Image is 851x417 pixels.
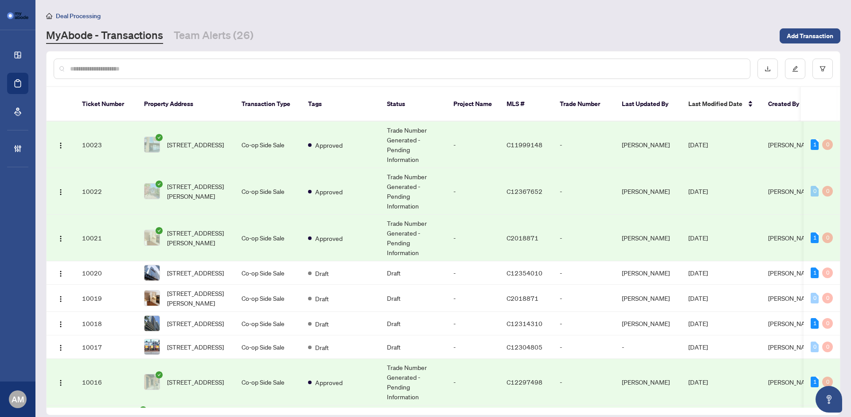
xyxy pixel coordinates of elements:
[7,12,28,19] img: logo
[553,87,615,122] th: Trade Number
[768,269,816,277] span: [PERSON_NAME]
[446,168,500,215] td: -
[380,122,446,168] td: Trade Number Generated - Pending Information
[315,268,329,278] span: Draft
[315,342,329,352] span: Draft
[167,342,224,352] span: [STREET_ADDRESS]
[446,87,500,122] th: Project Name
[615,261,681,285] td: [PERSON_NAME]
[156,134,163,141] span: check-circle
[75,261,137,285] td: 10020
[75,335,137,359] td: 10017
[54,340,68,354] button: Logo
[615,168,681,215] td: [PERSON_NAME]
[380,261,446,285] td: Draft
[822,268,833,278] div: 0
[54,184,68,198] button: Logo
[137,87,234,122] th: Property Address
[75,122,137,168] td: 10023
[507,269,543,277] span: C12354010
[780,28,840,43] button: Add Transaction
[46,13,52,19] span: home
[688,187,708,195] span: [DATE]
[167,140,224,149] span: [STREET_ADDRESS]
[144,291,160,306] img: thumbnail-img
[57,270,64,277] img: Logo
[156,227,163,234] span: check-circle
[167,319,224,328] span: [STREET_ADDRESS]
[174,28,254,44] a: Team Alerts (26)
[380,285,446,312] td: Draft
[553,122,615,168] td: -
[822,342,833,352] div: 0
[315,187,343,197] span: Approved
[765,66,771,72] span: download
[553,215,615,261] td: -
[553,285,615,312] td: -
[500,87,553,122] th: MLS #
[446,312,500,335] td: -
[234,335,301,359] td: Co-op Side Sale
[507,294,539,302] span: C2018871
[446,261,500,285] td: -
[768,234,816,242] span: [PERSON_NAME]
[57,142,64,149] img: Logo
[446,285,500,312] td: -
[156,371,163,378] span: check-circle
[811,186,819,197] div: 0
[54,291,68,305] button: Logo
[811,268,819,278] div: 1
[553,335,615,359] td: -
[768,343,816,351] span: [PERSON_NAME]
[681,87,761,122] th: Last Modified Date
[768,294,816,302] span: [PERSON_NAME]
[822,293,833,303] div: 0
[315,233,343,243] span: Approved
[507,378,543,386] span: C12297498
[816,386,842,413] button: Open asap
[167,268,224,278] span: [STREET_ADDRESS]
[75,285,137,312] td: 10019
[167,228,227,248] span: [STREET_ADDRESS][PERSON_NAME]
[56,12,101,20] span: Deal Processing
[820,66,826,72] span: filter
[768,141,816,149] span: [PERSON_NAME]
[57,344,64,351] img: Logo
[553,261,615,285] td: -
[380,168,446,215] td: Trade Number Generated - Pending Information
[144,184,160,199] img: thumbnail-img
[792,66,798,72] span: edit
[57,189,64,196] img: Logo
[811,318,819,329] div: 1
[54,266,68,280] button: Logo
[768,378,816,386] span: [PERSON_NAME]
[380,87,446,122] th: Status
[446,215,500,261] td: -
[234,261,301,285] td: Co-op Side Sale
[144,316,160,331] img: thumbnail-img
[615,285,681,312] td: [PERSON_NAME]
[75,215,137,261] td: 10021
[315,294,329,303] span: Draft
[167,288,227,308] span: [STREET_ADDRESS][PERSON_NAME]
[380,335,446,359] td: Draft
[446,122,500,168] td: -
[688,294,708,302] span: [DATE]
[234,359,301,405] td: Co-op Side Sale
[57,295,64,303] img: Logo
[507,234,539,242] span: C2018871
[615,215,681,261] td: [PERSON_NAME]
[54,138,68,152] button: Logo
[811,232,819,243] div: 1
[234,312,301,335] td: Co-op Side Sale
[75,312,137,335] td: 10018
[688,319,708,327] span: [DATE]
[785,59,805,79] button: edit
[57,379,64,386] img: Logo
[301,87,380,122] th: Tags
[757,59,778,79] button: download
[234,122,301,168] td: Co-op Side Sale
[380,312,446,335] td: Draft
[54,231,68,245] button: Logo
[811,139,819,150] div: 1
